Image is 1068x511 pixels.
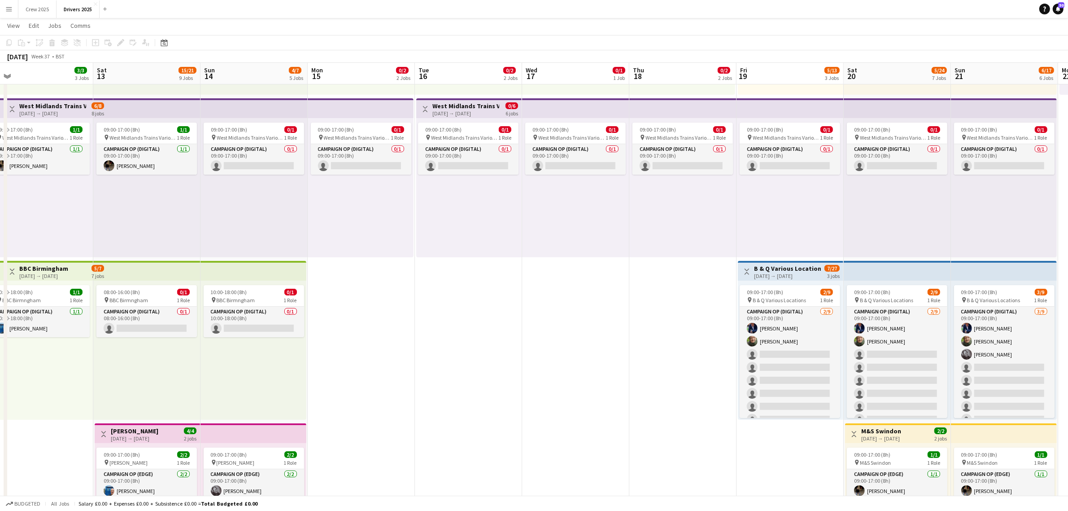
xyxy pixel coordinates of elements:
a: View [4,20,23,31]
button: Budgeted [4,499,42,509]
a: Jobs [44,20,65,31]
span: Jobs [48,22,61,30]
span: Comms [70,22,91,30]
span: View [7,22,20,30]
div: [DATE] [7,52,28,61]
button: Crew 2025 [18,0,57,18]
div: Salary £0.00 + Expenses £0.00 + Subsistence £0.00 = [78,500,257,507]
span: Edit [29,22,39,30]
span: Budgeted [14,501,40,507]
a: 50 [1053,4,1064,14]
span: All jobs [49,500,71,507]
a: Edit [25,20,43,31]
span: Week 37 [30,53,52,60]
span: Total Budgeted £0.00 [201,500,257,507]
button: Drivers 2025 [57,0,100,18]
div: BST [56,53,65,60]
span: 50 [1058,2,1064,8]
a: Comms [67,20,94,31]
